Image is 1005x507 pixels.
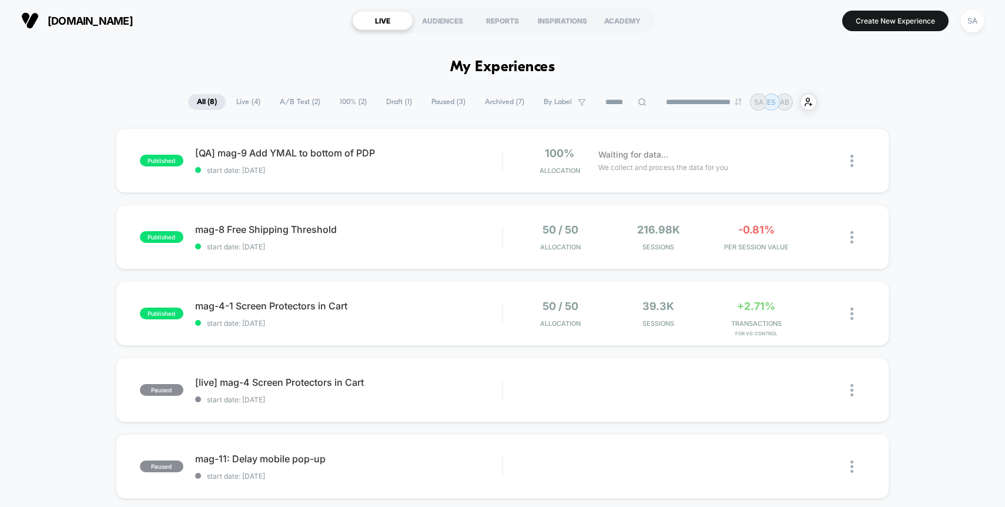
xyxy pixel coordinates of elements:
[21,12,39,29] img: Visually logo
[637,224,680,236] span: 216.98k
[271,94,329,110] span: A/B Test ( 2 )
[850,155,853,167] img: close
[612,243,704,251] span: Sessions
[195,242,503,251] span: start date: [DATE]
[140,155,183,166] span: published
[957,9,987,33] button: SA
[850,461,853,473] img: close
[598,162,728,173] span: We collect and process the data for you
[850,384,853,396] img: close
[642,300,674,312] span: 39.3k
[780,98,789,106] p: AB
[473,11,532,30] div: REPORTS
[612,319,704,328] span: Sessions
[377,94,421,110] span: Draft ( 1 )
[961,9,984,32] div: SA
[140,384,183,396] span: paused
[195,453,503,465] span: mag-11: Delay mobile pop-up
[195,300,503,312] span: mag-4-1 Screen Protectors in Cart
[450,59,555,76] h1: My Experiences
[18,11,136,30] button: [DOMAIN_NAME]
[195,147,503,159] span: [QA] mag-9 Add YMAL to bottom of PDP
[710,319,802,328] span: TRANSACTIONS
[195,472,503,481] span: start date: [DATE]
[48,15,133,27] span: [DOMAIN_NAME]
[540,319,581,328] span: Allocation
[754,98,763,106] p: SA
[735,98,742,105] img: end
[544,98,572,106] span: By Label
[476,94,533,110] span: Archived ( 7 )
[545,147,574,159] span: 100%
[592,11,652,30] div: ACADEMY
[195,319,503,328] span: start date: [DATE]
[710,243,802,251] span: PER SESSION VALUE
[737,300,775,312] span: +2.71%
[710,331,802,336] span: for v0: Control
[598,148,668,161] span: Waiting for data...
[331,94,376,110] span: 100% ( 2 )
[850,308,853,320] img: close
[540,243,581,251] span: Allocation
[140,461,183,472] span: paused
[540,166,580,175] span: Allocation
[413,11,473,30] div: AUDIENCES
[140,308,183,319] span: published
[767,98,776,106] p: ES
[140,231,183,243] span: published
[195,395,503,404] span: start date: [DATE]
[227,94,269,110] span: Live ( 4 )
[532,11,592,30] div: INSPIRATIONS
[188,94,226,110] span: All ( 8 )
[423,94,474,110] span: Paused ( 3 )
[195,166,503,175] span: start date: [DATE]
[738,224,775,236] span: -0.81%
[542,300,578,312] span: 50 / 50
[195,224,503,235] span: mag-8 Free Shipping Threshold
[850,231,853,244] img: close
[195,376,503,388] span: [live] mag-4 Screen Protectors in Cart
[353,11,413,30] div: LIVE
[542,224,578,236] span: 50 / 50
[842,11,949,31] button: Create New Experience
